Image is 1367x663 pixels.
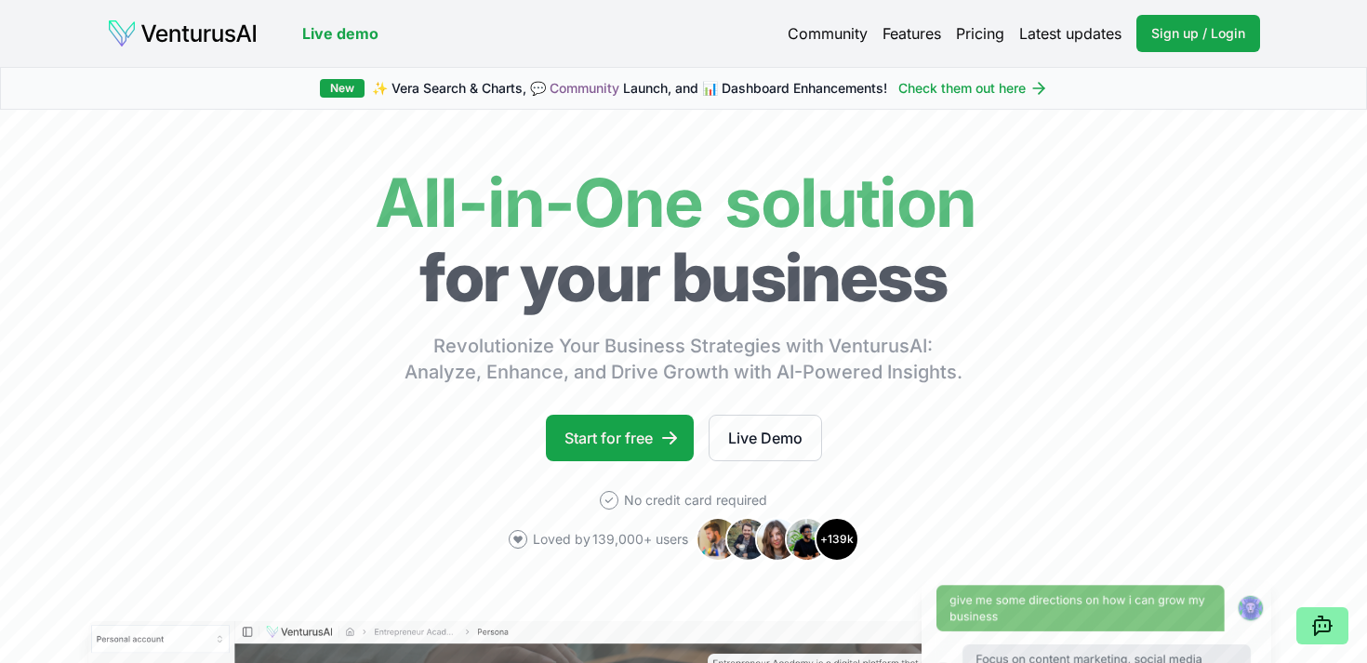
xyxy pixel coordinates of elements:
a: Check them out here [898,79,1048,98]
a: Community [550,80,619,96]
img: Avatar 2 [725,517,770,562]
a: Start for free [546,415,694,461]
a: Live Demo [709,415,822,461]
a: Pricing [956,22,1004,45]
a: Latest updates [1019,22,1121,45]
img: Avatar 3 [755,517,800,562]
span: Sign up / Login [1151,24,1245,43]
img: logo [107,19,258,48]
a: Sign up / Login [1136,15,1260,52]
img: Avatar 4 [785,517,829,562]
a: Features [883,22,941,45]
div: New [320,79,365,98]
span: ✨ Vera Search & Charts, 💬 Launch, and 📊 Dashboard Enhancements! [372,79,887,98]
a: Live demo [302,22,378,45]
img: Avatar 1 [696,517,740,562]
a: Community [788,22,868,45]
